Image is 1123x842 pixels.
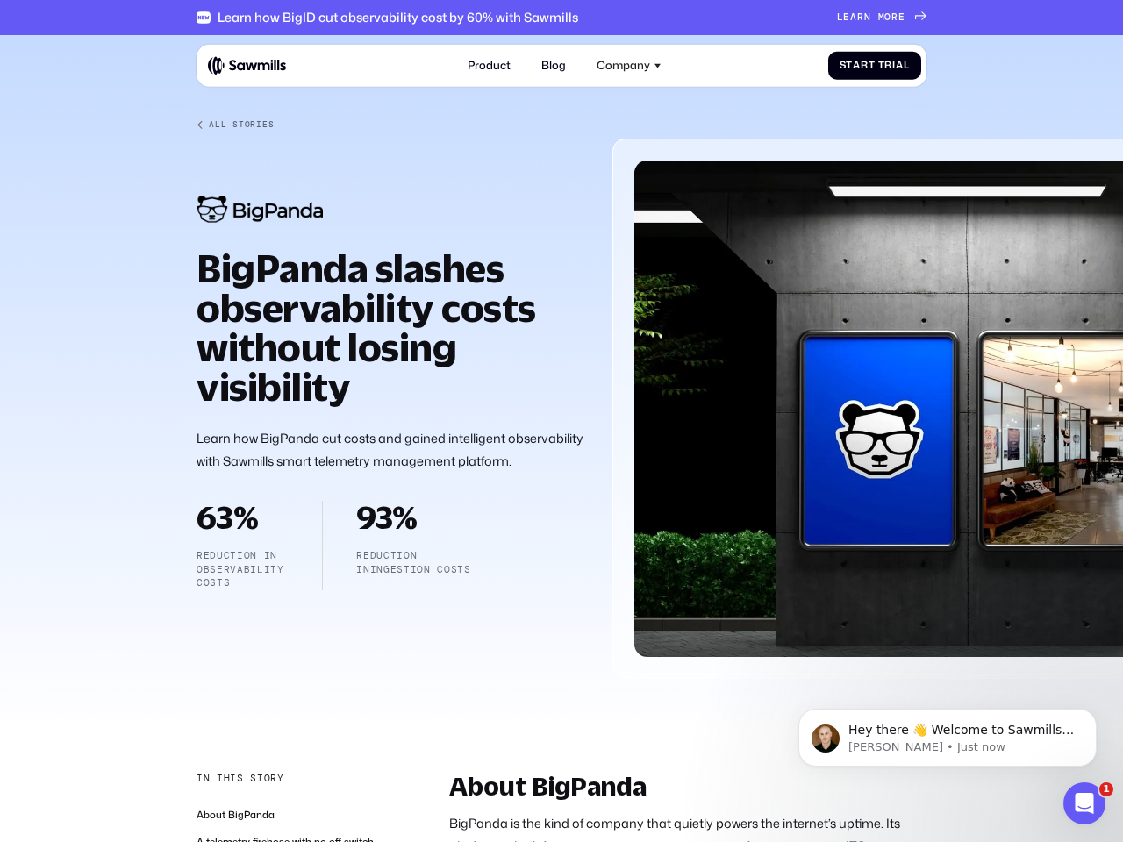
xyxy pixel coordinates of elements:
[846,60,853,71] span: t
[197,772,284,786] div: In this story
[589,50,670,81] div: Company
[197,808,275,822] a: About BigPanda
[197,119,585,130] a: All Stories
[843,11,850,23] span: e
[356,501,471,532] h2: 93%
[853,60,861,71] span: a
[857,11,864,23] span: r
[837,11,926,23] a: Learnmore
[878,11,885,23] span: m
[892,60,896,71] span: i
[904,60,910,71] span: l
[597,59,650,72] div: Company
[861,60,869,71] span: r
[533,50,574,81] a: Blog
[896,60,904,71] span: a
[209,119,274,130] div: All Stories
[197,501,289,532] h2: 63%
[898,11,905,23] span: e
[356,549,471,576] p: reduction iningestion costs
[864,11,871,23] span: n
[197,248,585,406] h1: BigPanda slashes observability costs without losing visibility
[840,60,847,71] span: S
[837,11,844,23] span: L
[869,60,876,71] span: t
[884,60,892,71] span: r
[772,672,1123,795] iframe: Intercom notifications message
[878,60,885,71] span: T
[850,11,857,23] span: a
[459,50,519,81] a: Product
[218,10,578,25] div: Learn how BigID cut observability cost by 60% with Sawmills
[891,11,898,23] span: r
[884,11,891,23] span: o
[828,51,921,80] a: StartTrial
[449,772,926,800] h2: About BigPanda
[1063,782,1105,824] iframe: Intercom live chat
[197,427,585,473] p: Learn how BigPanda cut costs and gained intelligent observability with Sawmills smart telemetry m...
[1099,782,1113,796] span: 1
[197,549,289,590] p: Reduction in observability costs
